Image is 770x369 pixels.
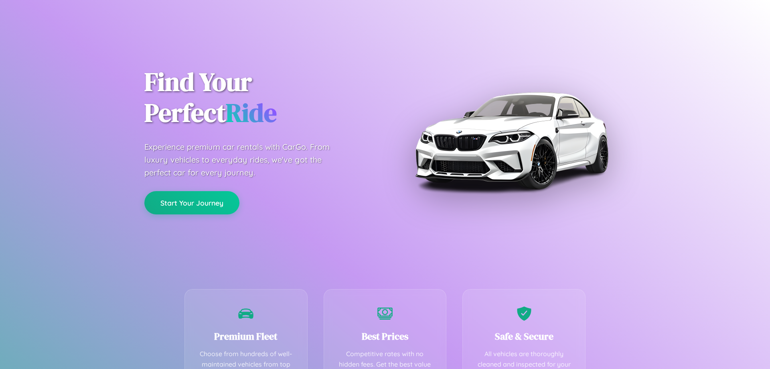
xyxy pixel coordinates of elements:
[144,141,345,179] p: Experience premium car rentals with CarGo. From luxury vehicles to everyday rides, we've got the ...
[197,330,295,343] h3: Premium Fleet
[336,330,434,343] h3: Best Prices
[475,330,573,343] h3: Safe & Secure
[144,67,373,128] h1: Find Your Perfect
[226,95,277,130] span: Ride
[411,40,612,241] img: Premium BMW car rental vehicle
[144,191,239,214] button: Start Your Journey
